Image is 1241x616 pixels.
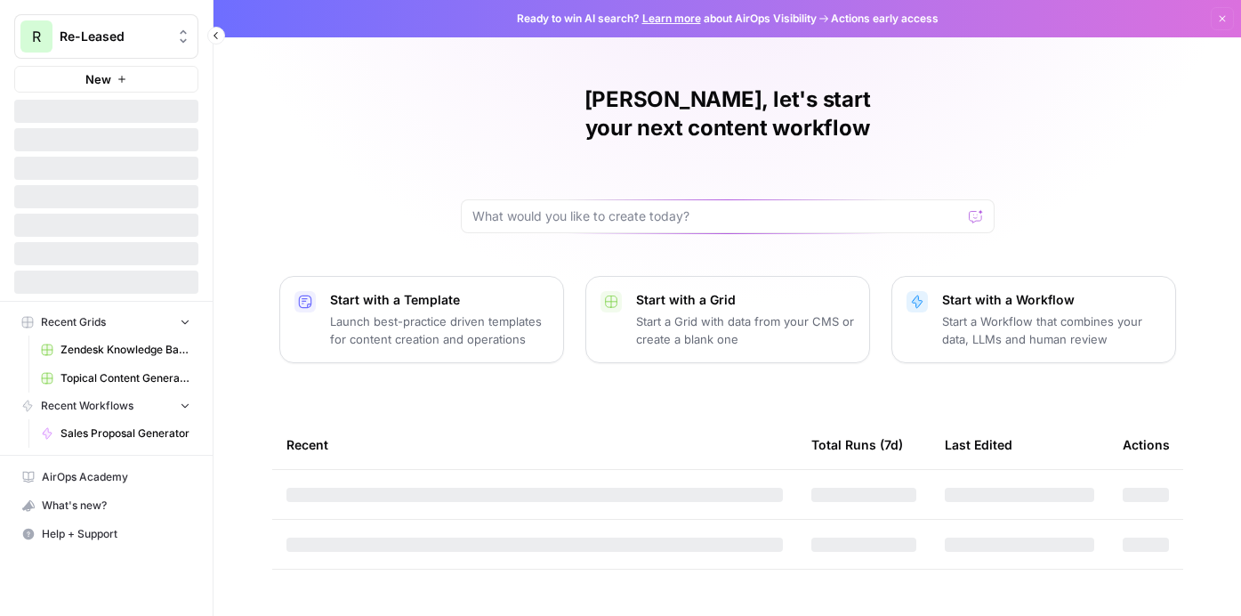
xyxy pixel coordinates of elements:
[42,469,190,485] span: AirOps Academy
[60,28,167,45] span: Re-Leased
[60,370,190,386] span: Topical Content Generation Grid
[32,26,41,47] span: R
[942,291,1161,309] p: Start with a Workflow
[14,66,198,93] button: New
[636,312,855,348] p: Start a Grid with data from your CMS or create a blank one
[585,276,870,363] button: Start with a GridStart a Grid with data from your CMS or create a blank one
[14,393,198,419] button: Recent Workflows
[33,336,198,364] a: Zendesk Knowledge Base Update
[472,207,962,225] input: What would you like to create today?
[286,420,783,469] div: Recent
[14,491,198,520] button: What's new?
[279,276,564,363] button: Start with a TemplateLaunch best-practice driven templates for content creation and operations
[811,420,903,469] div: Total Runs (7d)
[891,276,1176,363] button: Start with a WorkflowStart a Workflow that combines your data, LLMs and human review
[642,12,701,25] a: Learn more
[33,419,198,448] a: Sales Proposal Generator
[42,526,190,542] span: Help + Support
[942,312,1161,348] p: Start a Workflow that combines your data, LLMs and human review
[60,342,190,358] span: Zendesk Knowledge Base Update
[15,492,197,519] div: What's new?
[14,463,198,491] a: AirOps Academy
[41,398,133,414] span: Recent Workflows
[330,291,549,309] p: Start with a Template
[14,14,198,59] button: Workspace: Re-Leased
[636,291,855,309] p: Start with a Grid
[85,70,111,88] span: New
[14,520,198,548] button: Help + Support
[945,420,1012,469] div: Last Edited
[461,85,995,142] h1: [PERSON_NAME], let's start your next content workflow
[330,312,549,348] p: Launch best-practice driven templates for content creation and operations
[831,11,939,27] span: Actions early access
[517,11,817,27] span: Ready to win AI search? about AirOps Visibility
[60,426,190,442] span: Sales Proposal Generator
[1123,420,1170,469] div: Actions
[41,314,106,330] span: Recent Grids
[14,309,198,336] button: Recent Grids
[33,364,198,393] a: Topical Content Generation Grid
